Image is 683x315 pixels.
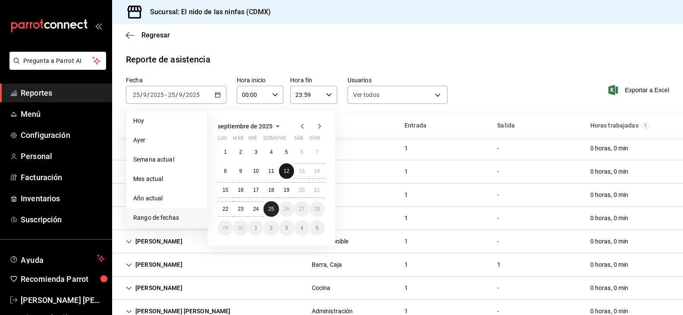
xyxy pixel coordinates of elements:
div: HeadCell [398,118,490,134]
span: Configuración [21,129,105,141]
span: Hoy [133,116,200,125]
button: 30 de septiembre de 2025 [233,220,248,236]
abbr: martes [233,135,243,144]
span: Inventarios [21,193,105,204]
input: ---- [150,91,164,98]
abbr: 4 de septiembre de 2025 [270,149,273,155]
input: -- [143,91,147,98]
abbr: 9 de septiembre de 2025 [239,168,242,174]
span: Suscripción [21,214,105,225]
abbr: viernes [279,135,286,144]
abbr: 14 de septiembre de 2025 [314,168,320,174]
div: Cell [119,164,189,180]
button: 4 de septiembre de 2025 [263,144,279,160]
span: septiembre de 2025 [218,123,273,130]
span: Personal [21,150,105,162]
span: Menú [21,108,105,120]
div: Cell [398,164,415,180]
abbr: miércoles [248,135,257,144]
div: Cell [119,234,189,250]
div: Cell [119,280,189,296]
button: Regresar [126,31,170,39]
abbr: 30 de septiembre de 2025 [238,225,243,231]
div: HeadCell [119,118,305,134]
abbr: 13 de septiembre de 2025 [299,168,304,174]
input: ---- [185,91,200,98]
abbr: 3 de octubre de 2025 [285,225,288,231]
abbr: 4 de octubre de 2025 [300,225,303,231]
h3: Sucursal: El nido de las ninfas (CDMX) [143,7,271,17]
span: Pregunta a Parrot AI [23,56,93,65]
label: Fecha [126,77,226,83]
button: 7 de septiembre de 2025 [310,144,325,160]
div: Cell [583,234,636,250]
button: open_drawer_menu [95,22,102,29]
abbr: lunes [218,135,227,144]
a: Pregunta a Parrot AI [6,62,106,72]
abbr: 5 de septiembre de 2025 [285,149,288,155]
button: 1 de octubre de 2025 [248,220,263,236]
abbr: 1 de octubre de 2025 [254,225,257,231]
span: - [165,91,167,98]
abbr: jueves [263,135,314,144]
span: Rango de fechas [133,213,200,222]
button: 12 de septiembre de 2025 [279,163,294,179]
div: Head [112,114,683,137]
button: Pregunta a Parrot AI [9,52,106,70]
abbr: 20 de septiembre de 2025 [299,187,304,193]
button: 25 de septiembre de 2025 [263,201,279,217]
div: HeadCell [583,118,676,134]
span: / [175,91,178,98]
abbr: 17 de septiembre de 2025 [253,187,259,193]
button: 20 de septiembre de 2025 [294,182,309,198]
div: Cell [398,257,415,273]
div: Cell [490,257,508,273]
button: 21 de septiembre de 2025 [310,182,325,198]
button: Exportar a Excel [610,85,669,95]
div: Cell [490,280,506,296]
div: Cell [305,257,349,273]
button: 10 de septiembre de 2025 [248,163,263,179]
div: Cell [490,164,506,180]
abbr: 27 de septiembre de 2025 [299,206,304,212]
button: 9 de septiembre de 2025 [233,163,248,179]
div: Cell [398,140,415,156]
div: Cell [583,210,636,226]
div: Cell [583,140,636,156]
abbr: 26 de septiembre de 2025 [284,206,289,212]
abbr: 2 de octubre de 2025 [270,225,273,231]
button: 23 de septiembre de 2025 [233,201,248,217]
abbr: 25 de septiembre de 2025 [268,206,274,212]
abbr: 23 de septiembre de 2025 [238,206,243,212]
button: 8 de septiembre de 2025 [218,163,233,179]
div: Cell [490,187,506,203]
span: / [183,91,185,98]
span: [PERSON_NAME] [PERSON_NAME] [21,294,105,306]
abbr: 16 de septiembre de 2025 [238,187,243,193]
button: 14 de septiembre de 2025 [310,163,325,179]
div: Row [112,230,683,253]
div: Cell [490,234,506,250]
button: 26 de septiembre de 2025 [279,201,294,217]
button: 16 de septiembre de 2025 [233,182,248,198]
abbr: 28 de septiembre de 2025 [314,206,320,212]
input: -- [132,91,140,98]
button: 22 de septiembre de 2025 [218,201,233,217]
button: 2 de octubre de 2025 [263,220,279,236]
button: 18 de septiembre de 2025 [263,182,279,198]
button: 28 de septiembre de 2025 [310,201,325,217]
button: 19 de septiembre de 2025 [279,182,294,198]
abbr: 3 de septiembre de 2025 [254,149,257,155]
abbr: 24 de septiembre de 2025 [253,206,259,212]
button: 2 de septiembre de 2025 [233,144,248,160]
span: Ver todos [353,90,379,99]
abbr: 8 de septiembre de 2025 [224,168,227,174]
div: Row [112,277,683,300]
button: 13 de septiembre de 2025 [294,163,309,179]
button: 1 de septiembre de 2025 [218,144,233,160]
div: Row [112,137,683,160]
abbr: 5 de octubre de 2025 [316,225,319,231]
div: Cell [583,187,636,203]
svg: El total de horas trabajadas por usuario es el resultado de la suma redondeada del registro de ho... [642,122,649,129]
div: Cell [119,210,189,226]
